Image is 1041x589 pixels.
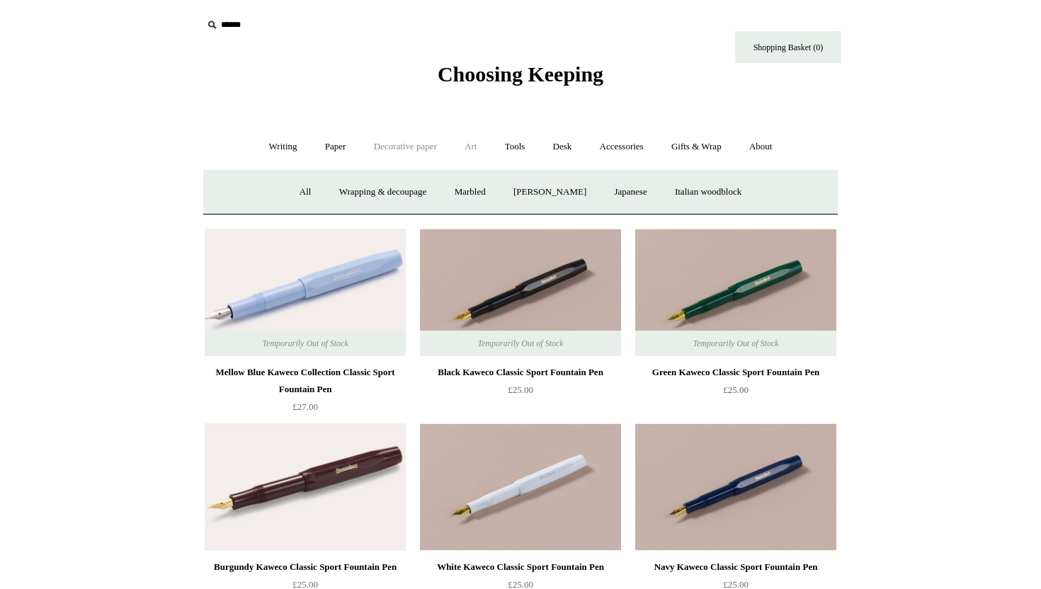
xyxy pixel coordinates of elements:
[736,128,785,166] a: About
[208,364,402,398] div: Mellow Blue Kaweco Collection Classic Sport Fountain Pen
[205,364,406,422] a: Mellow Blue Kaweco Collection Classic Sport Fountain Pen £27.00
[662,173,754,211] a: Italian woodblock
[287,173,324,211] a: All
[735,31,841,63] a: Shopping Basket (0)
[420,423,621,551] a: White Kaweco Classic Sport Fountain Pen White Kaweco Classic Sport Fountain Pen
[452,128,489,166] a: Art
[420,229,621,356] img: Black Kaweco Classic Sport Fountain Pen
[438,62,603,86] span: Choosing Keeping
[205,423,406,551] img: Burgundy Kaweco Classic Sport Fountain Pen
[423,364,618,381] div: Black Kaweco Classic Sport Fountain Pen
[442,173,499,211] a: Marbled
[678,331,792,356] span: Temporarily Out of Stock
[205,229,406,356] a: Mellow Blue Kaweco Collection Classic Sport Fountain Pen Mellow Blue Kaweco Collection Classic Sp...
[587,128,656,166] a: Accessories
[208,559,402,576] div: Burgundy Kaweco Classic Sport Fountain Pen
[723,384,749,395] span: £25.00
[205,423,406,551] a: Burgundy Kaweco Classic Sport Fountain Pen Burgundy Kaweco Classic Sport Fountain Pen
[601,173,659,211] a: Japanese
[635,364,836,422] a: Green Kaweco Classic Sport Fountain Pen £25.00
[635,423,836,551] a: Navy Kaweco Classic Sport Fountain Pen Navy Kaweco Classic Sport Fountain Pen
[659,128,734,166] a: Gifts & Wrap
[256,128,310,166] a: Writing
[508,384,533,395] span: £25.00
[420,423,621,551] img: White Kaweco Classic Sport Fountain Pen
[420,229,621,356] a: Black Kaweco Classic Sport Fountain Pen Black Kaweco Classic Sport Fountain Pen Temporarily Out o...
[420,364,621,422] a: Black Kaweco Classic Sport Fountain Pen £25.00
[635,229,836,356] a: Green Kaweco Classic Sport Fountain Pen Green Kaweco Classic Sport Fountain Pen Temporarily Out o...
[326,173,440,211] a: Wrapping & decoupage
[205,229,406,356] img: Mellow Blue Kaweco Collection Classic Sport Fountain Pen
[635,423,836,551] img: Navy Kaweco Classic Sport Fountain Pen
[463,331,577,356] span: Temporarily Out of Stock
[248,331,362,356] span: Temporarily Out of Stock
[501,173,599,211] a: [PERSON_NAME]
[639,559,833,576] div: Navy Kaweco Classic Sport Fountain Pen
[423,559,618,576] div: White Kaweco Classic Sport Fountain Pen
[635,229,836,356] img: Green Kaweco Classic Sport Fountain Pen
[639,364,833,381] div: Green Kaweco Classic Sport Fountain Pen
[312,128,359,166] a: Paper
[492,128,538,166] a: Tools
[438,74,603,84] a: Choosing Keeping
[361,128,450,166] a: Decorative paper
[292,401,318,412] span: £27.00
[540,128,585,166] a: Desk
